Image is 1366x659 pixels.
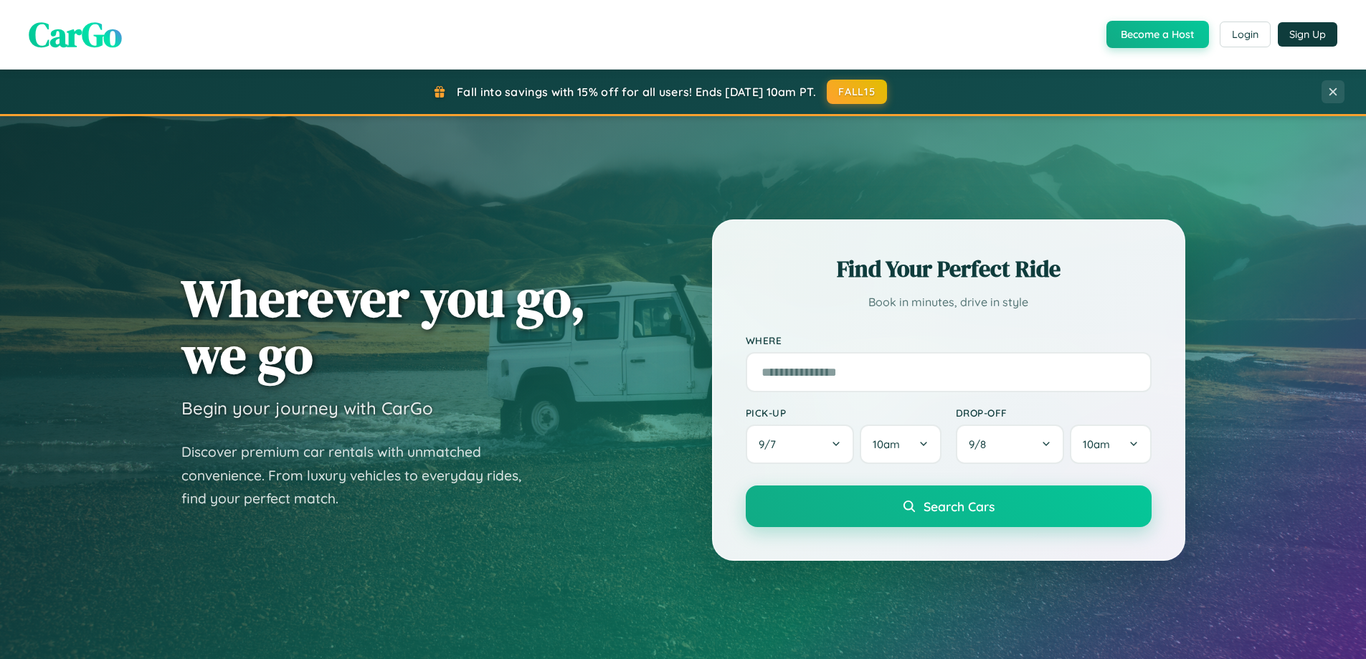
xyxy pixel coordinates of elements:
[746,425,855,464] button: 9/7
[746,485,1152,527] button: Search Cars
[956,407,1152,419] label: Drop-off
[1220,22,1271,47] button: Login
[746,407,942,419] label: Pick-up
[969,437,993,451] span: 9 / 8
[1106,21,1209,48] button: Become a Host
[181,440,540,511] p: Discover premium car rentals with unmatched convenience. From luxury vehicles to everyday rides, ...
[457,85,816,99] span: Fall into savings with 15% off for all users! Ends [DATE] 10am PT.
[746,292,1152,313] p: Book in minutes, drive in style
[1278,22,1337,47] button: Sign Up
[746,334,1152,346] label: Where
[873,437,900,451] span: 10am
[181,270,586,383] h1: Wherever you go, we go
[1070,425,1151,464] button: 10am
[860,425,941,464] button: 10am
[759,437,783,451] span: 9 / 7
[29,11,122,58] span: CarGo
[1083,437,1110,451] span: 10am
[181,397,433,419] h3: Begin your journey with CarGo
[827,80,887,104] button: FALL15
[746,253,1152,285] h2: Find Your Perfect Ride
[924,498,995,514] span: Search Cars
[956,425,1065,464] button: 9/8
